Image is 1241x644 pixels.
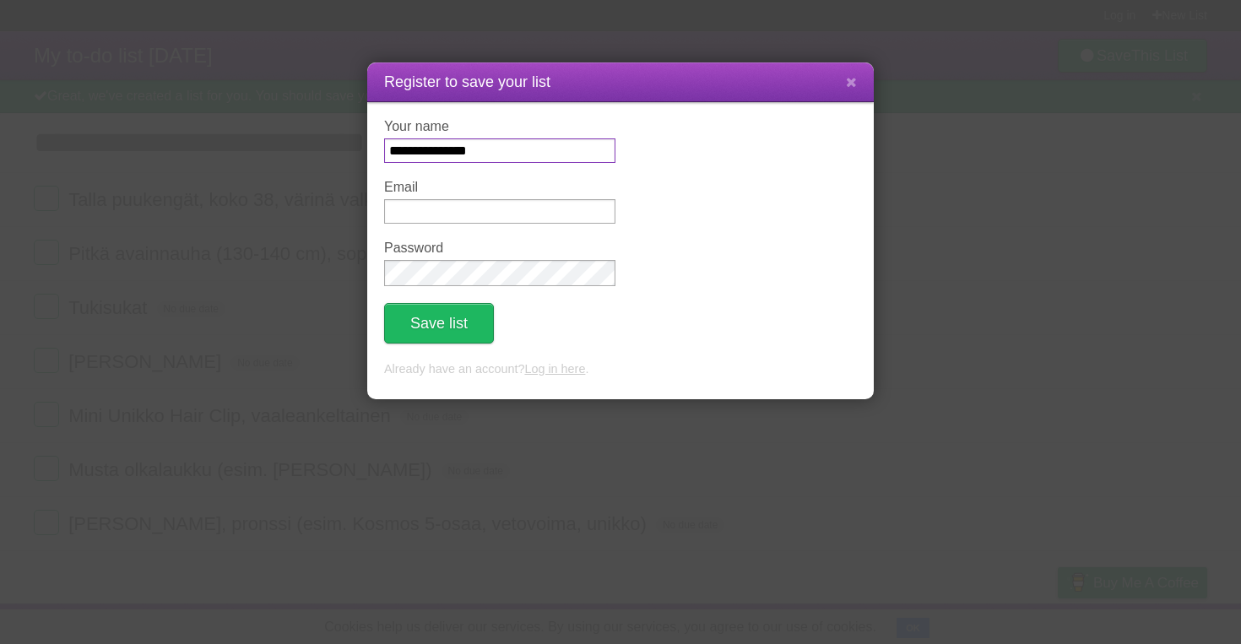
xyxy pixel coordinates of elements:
button: Save list [384,303,494,344]
p: Already have an account? . [384,360,857,379]
label: Email [384,180,615,195]
label: Password [384,241,615,256]
h1: Register to save your list [384,71,857,94]
a: Log in here [524,362,585,376]
label: Your name [384,119,615,134]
